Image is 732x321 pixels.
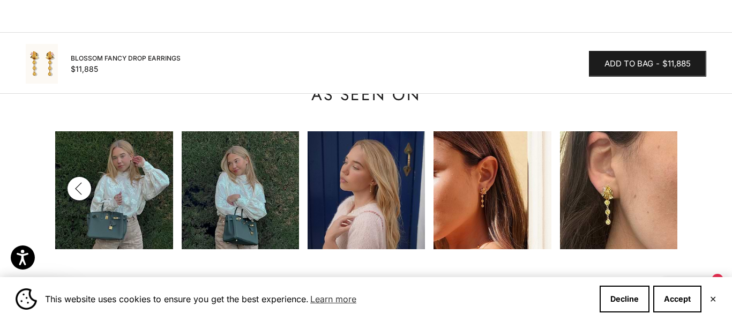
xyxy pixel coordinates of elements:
[709,296,716,302] button: Close
[604,57,653,71] span: Add to bag
[662,57,691,71] span: $11,885
[653,286,701,312] button: Accept
[71,53,181,64] span: Blossom Fancy Drop Earrings
[26,44,58,84] img: #YellowGold
[600,286,649,312] button: Decline
[16,288,37,310] img: Cookie banner
[589,51,706,77] button: Add to bag-$11,885
[309,291,358,307] a: Learn more
[71,64,98,74] sale-price: $11,885
[55,84,677,106] p: As Seen On
[45,291,591,307] span: This website uses cookies to ensure you get the best experience.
